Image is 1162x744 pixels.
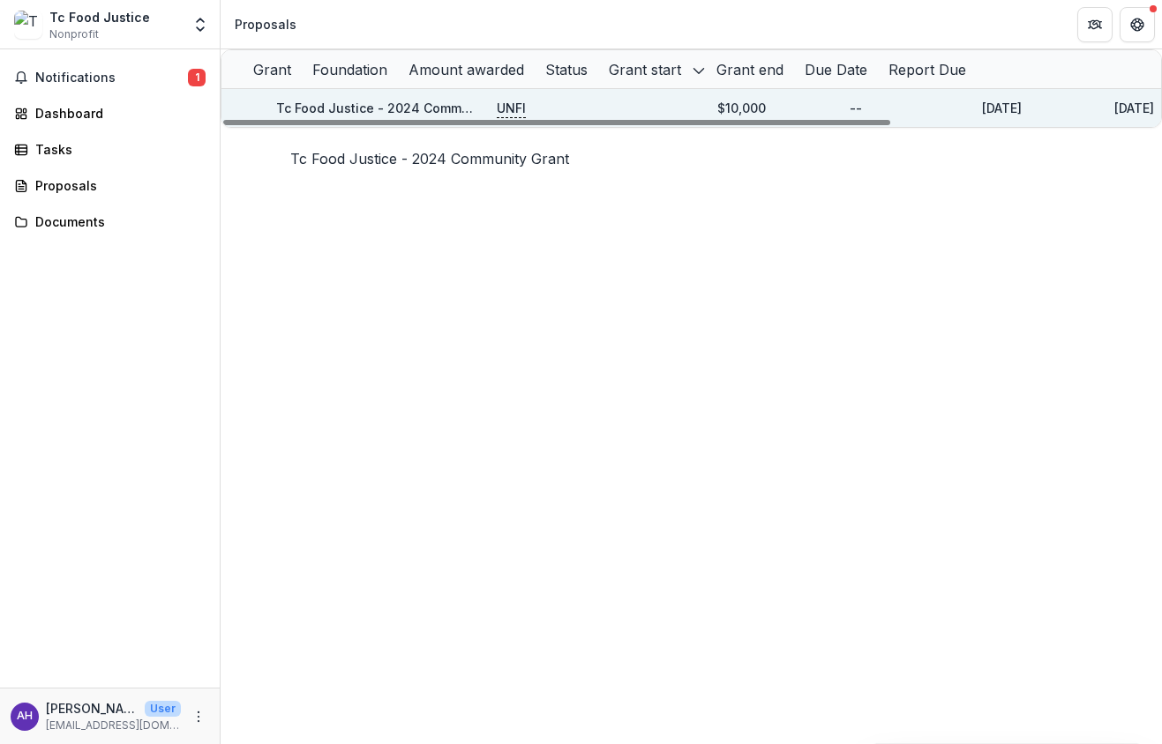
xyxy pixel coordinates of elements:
[17,711,33,722] div: Ann Hill
[535,50,598,88] div: Status
[243,50,302,88] div: Grant
[706,59,794,80] div: Grant end
[982,99,1022,117] div: [DATE]
[598,59,692,80] div: Grant start
[878,50,977,88] div: Report Due
[302,59,398,80] div: Foundation
[188,7,213,42] button: Open entity switcher
[535,59,598,80] div: Status
[35,104,199,123] div: Dashboard
[850,99,862,117] div: --
[188,706,209,727] button: More
[276,100,530,115] a: Tc Food Justice - 2024 Community Grant
[7,171,213,200] a: Proposals
[794,50,878,88] div: Due Date
[7,99,213,128] a: Dashboard
[188,69,206,86] span: 1
[398,50,535,88] div: Amount awarded
[228,11,304,37] nav: breadcrumb
[398,59,535,80] div: Amount awarded
[46,718,181,733] p: [EMAIL_ADDRESS][DOMAIN_NAME]
[1120,7,1155,42] button: Get Help
[49,26,99,42] span: Nonprofit
[794,59,878,80] div: Due Date
[497,99,526,118] p: UNFI
[717,99,766,117] div: $10,000
[7,135,213,164] a: Tasks
[35,176,199,195] div: Proposals
[598,50,706,88] div: Grant start
[49,8,150,26] div: Tc Food Justice
[706,50,794,88] div: Grant end
[1114,99,1154,117] div: [DATE]
[692,63,706,78] svg: sorted descending
[302,50,398,88] div: Foundation
[35,212,199,231] div: Documents
[235,15,296,33] div: Proposals
[35,71,188,86] span: Notifications
[878,59,977,80] div: Report Due
[7,63,213,92] button: Notifications1
[35,140,199,159] div: Tasks
[243,59,302,80] div: Grant
[14,11,42,39] img: Tc Food Justice
[46,699,138,718] p: [PERSON_NAME]
[1077,7,1113,42] button: Partners
[7,207,213,236] a: Documents
[145,701,181,717] p: User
